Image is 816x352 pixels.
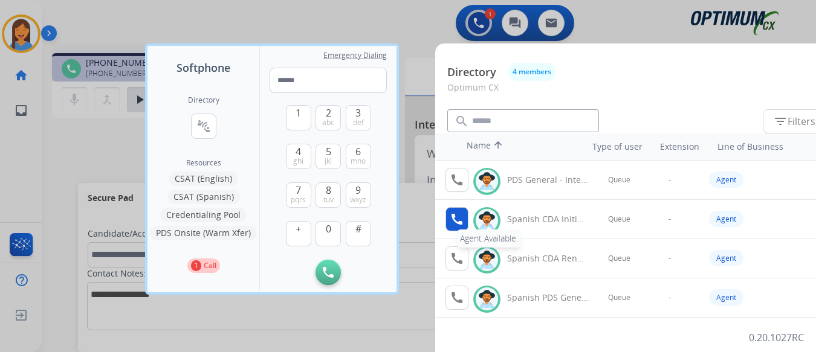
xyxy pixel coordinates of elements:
[608,214,630,224] span: Queue
[286,105,311,130] button: 1
[286,221,311,246] button: +
[608,254,630,263] span: Queue
[346,182,371,208] button: 9wxyz
[447,64,496,80] p: Directory
[325,156,332,166] span: jkl
[491,139,505,154] mat-icon: arrow_upward
[204,260,216,271] p: Call
[478,172,496,191] img: avatar
[316,221,341,246] button: 0
[167,190,240,204] button: CSAT (Spanish)
[654,135,705,159] th: Extension
[749,330,804,345] p: 0.20.1027RC
[323,51,387,60] span: Emergency Dialing
[773,114,815,129] span: Filters
[176,59,230,76] span: Softphone
[669,214,671,224] span: -
[150,226,257,240] button: PDS Onsite (Warm Xfer)
[450,173,464,187] mat-icon: call
[608,293,630,302] span: Queue
[196,119,211,133] mat-icon: connect_without_contact
[326,106,331,120] span: 2
[355,106,361,120] span: 3
[293,156,303,166] span: ghi
[322,118,334,127] span: abc
[507,252,588,264] div: Spanish CDA Renewal General - Internal
[478,211,496,230] img: avatar
[450,251,464,266] mat-icon: call
[326,183,331,197] span: 8
[461,133,569,160] th: Name
[355,144,361,159] span: 6
[709,250,743,266] div: Agent
[350,195,366,205] span: wxyz
[455,114,469,129] mat-icon: search
[316,105,341,130] button: 2abc
[709,211,743,227] div: Agent
[286,144,311,169] button: 4ghi
[507,213,588,225] div: Spanish CDA Initial General - Internal
[507,292,588,304] div: Spanish PDS General - Internal
[508,63,555,81] button: 4 members
[286,182,311,208] button: 7pqrs
[575,135,649,159] th: Type of user
[445,207,468,231] button: Agent Available.
[323,195,334,205] span: tuv
[478,251,496,269] img: avatar
[160,208,247,222] button: Credentialing Pool
[709,171,743,188] div: Agent
[450,290,464,305] mat-icon: call
[187,258,220,273] button: 1Call
[608,175,630,185] span: Queue
[355,222,361,236] span: #
[316,182,341,208] button: 8tuv
[709,289,743,306] div: Agent
[773,114,788,129] mat-icon: filter_list
[507,174,588,186] div: PDS General - Internal
[326,144,331,159] span: 5
[291,195,306,205] span: pqrs
[346,144,371,169] button: 6mno
[346,105,371,130] button: 3def
[296,222,301,236] span: +
[346,221,371,246] button: #
[457,229,521,248] div: Agent Available.
[296,183,301,197] span: 7
[323,267,334,278] img: call-button
[296,106,301,120] span: 1
[186,158,221,168] span: Resources
[296,144,301,159] span: 4
[169,171,238,186] button: CSAT (English)
[188,95,219,105] h2: Directory
[326,222,331,236] span: 0
[669,254,671,263] span: -
[316,144,341,169] button: 5jkl
[669,293,671,302] span: -
[450,212,464,226] mat-icon: call
[353,118,364,127] span: def
[355,183,361,197] span: 9
[669,175,671,185] span: -
[191,260,201,271] p: 1
[351,156,366,166] span: mno
[478,290,496,309] img: avatar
